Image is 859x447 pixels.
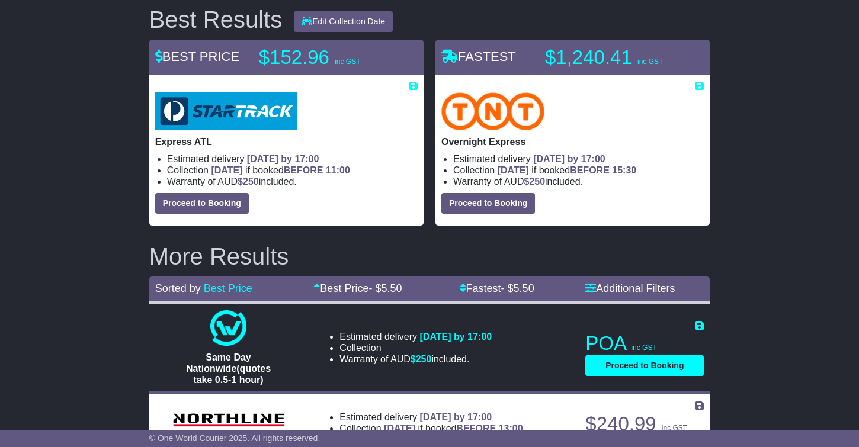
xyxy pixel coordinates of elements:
button: Proceed to Booking [441,193,535,214]
span: - $ [501,282,534,294]
p: $1,240.41 [545,46,693,69]
span: BEST PRICE [155,49,239,64]
p: Express ATL [155,136,418,147]
li: Estimated delivery [339,331,492,342]
li: Collection [167,165,418,176]
span: [DATE] by 17:00 [420,332,492,342]
li: Warranty of AUD included. [339,353,492,365]
span: $ [411,354,432,364]
li: Estimated delivery [167,153,418,165]
span: 13:00 [499,423,523,433]
span: BEFORE [457,423,496,433]
li: Estimated delivery [339,411,523,423]
span: if booked [498,165,636,175]
span: 5.50 [514,282,534,294]
h2: More Results [149,243,710,269]
span: © One World Courier 2025. All rights reserved. [149,433,320,443]
span: Sorted by [155,282,201,294]
span: inc GST [637,57,663,66]
button: Proceed to Booking [155,193,249,214]
p: POA [585,332,704,355]
a: Best Price [204,282,252,294]
a: Best Price- $5.50 [313,282,402,294]
span: [DATE] [211,165,242,175]
span: - $ [368,282,402,294]
span: [DATE] by 17:00 [533,154,605,164]
p: Overnight Express [441,136,704,147]
span: if booked [211,165,350,175]
p: $152.96 [259,46,407,69]
li: Estimated delivery [453,153,704,165]
span: inc GST [335,57,360,66]
span: $ [524,176,545,186]
span: [DATE] by 17:00 [420,412,492,422]
img: Northline Distribution: GENERAL [169,410,288,430]
span: BEFORE [570,165,610,175]
li: Collection [339,423,523,434]
span: BEFORE [284,165,323,175]
span: 250 [529,176,545,186]
a: Additional Filters [585,282,675,294]
span: FASTEST [441,49,516,64]
img: StarTrack: Express ATL [155,92,297,130]
a: Fastest- $5.50 [460,282,534,294]
span: inc GST [662,424,687,432]
button: Edit Collection Date [294,11,393,32]
p: $240.99 [585,412,704,436]
span: 250 [243,176,259,186]
span: 5.50 [381,282,402,294]
li: Warranty of AUD included. [453,176,704,187]
img: One World Courier: Same Day Nationwide(quotes take 0.5-1 hour) [210,310,246,346]
span: [DATE] [384,423,415,433]
span: $ [238,176,259,186]
span: inc GST [631,343,656,352]
li: Collection [339,342,492,353]
span: 15:30 [612,165,636,175]
span: 250 [416,354,432,364]
img: TNT Domestic: Overnight Express [441,92,544,130]
li: Warranty of AUD included. [167,176,418,187]
div: Best Results [143,7,289,33]
li: Collection [453,165,704,176]
span: if booked [384,423,523,433]
button: Proceed to Booking [585,355,704,376]
span: Same Day Nationwide(quotes take 0.5-1 hour) [186,352,271,385]
span: 11:00 [326,165,350,175]
span: [DATE] by 17:00 [247,154,319,164]
span: [DATE] [498,165,529,175]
